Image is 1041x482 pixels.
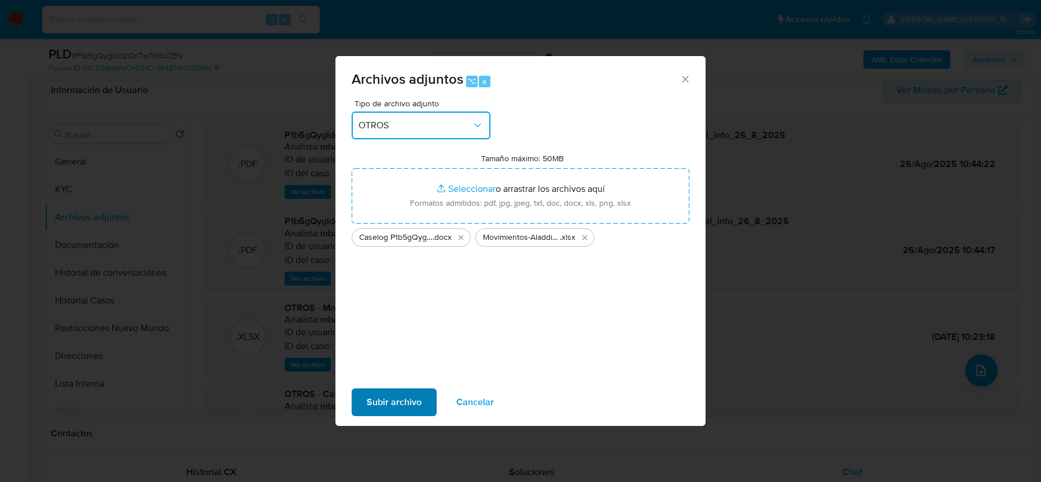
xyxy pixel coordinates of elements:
[578,231,592,244] button: Eliminar Movimientos-Aladdin-v10_1 P1b5gQygldo2Qc7w7ofdJ7EN.xlsx
[482,76,486,87] span: a
[481,153,564,164] label: Tamaño máximo: 50MB
[352,388,437,416] button: Subir archivo
[441,388,509,416] button: Cancelar
[359,232,433,243] span: Caselog P1b5gQygldo2Qc7w7ofdJ7EN_2025_08_26_09_21_29
[680,73,690,84] button: Cerrar
[352,224,689,247] ul: Archivos seleccionados
[433,232,452,243] span: .docx
[352,69,463,89] span: Archivos adjuntos
[355,99,493,107] span: Tipo de archivo adjunto
[560,232,575,243] span: .xlsx
[454,231,468,244] button: Eliminar Caselog P1b5gQygldo2Qc7w7ofdJ7EN_2025_08_26_09_21_29.docx
[483,232,560,243] span: Movimientos-Aladdin-v10_1 P1b5gQygldo2Qc7w7ofdJ7EN
[467,76,476,87] span: ⌥
[456,390,494,415] span: Cancelar
[359,120,472,131] span: OTROS
[352,112,490,139] button: OTROS
[367,390,422,415] span: Subir archivo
